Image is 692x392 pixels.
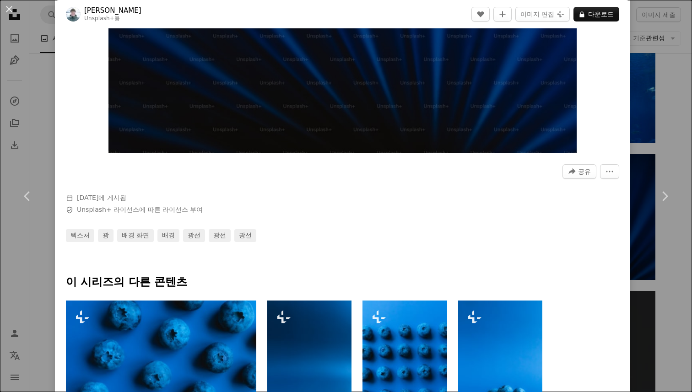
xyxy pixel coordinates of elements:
a: 광선 [183,229,205,242]
a: 다음 [637,152,692,240]
button: 좋아요 [471,7,490,21]
button: 더 많은 작업 [600,164,619,179]
img: Hans Isaacson의 프로필로 이동 [66,7,81,21]
a: 파란색 배경에 블루베리 더미 [458,360,543,368]
button: 다운로드 [573,7,619,21]
time: 2022년 12월 30일 오전 12시 58분 47초 GMT+9 [77,194,98,201]
a: 파란색 배경의 컴퓨터 화면 [267,360,352,368]
button: 이미지 편집 [515,7,570,21]
button: 컬렉션에 추가 [493,7,512,21]
a: 광선 [209,229,231,242]
a: [PERSON_NAME] [84,6,141,15]
a: 텍스처 [66,229,94,242]
a: 광 [98,229,114,242]
p: 이 시리즈의 다른 콘텐츠 [66,275,619,290]
span: 에 게시됨 [77,194,126,201]
a: Unsplash+ 라이선스 [77,206,139,213]
a: 파란 테이블 위에 앉아 있는 파란 도넛 무리 [362,360,447,368]
span: 공유 [578,165,591,178]
a: Unsplash+ [84,15,114,21]
div: 용 [84,15,141,22]
a: 배경 [157,229,179,242]
a: 광선 [234,229,256,242]
button: 이 이미지 공유 [562,164,596,179]
a: 배경 화면 [117,229,154,242]
a: 파란색 표면 위에 앉아 있는 파란색 도넛 그룹 [66,360,256,368]
span: 에 따른 라이선스 부여 [77,205,203,215]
